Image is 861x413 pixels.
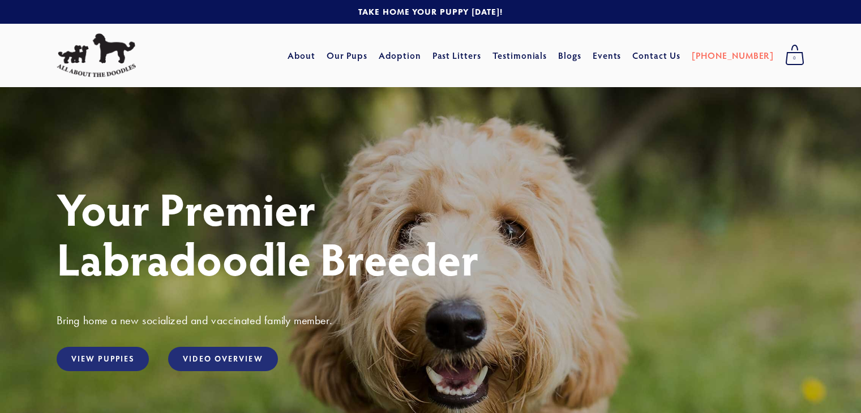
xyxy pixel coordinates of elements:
a: Video Overview [168,347,277,371]
img: All About The Doodles [57,33,136,78]
a: Contact Us [632,45,680,66]
span: 0 [785,51,804,66]
a: Blogs [558,45,581,66]
a: [PHONE_NUMBER] [692,45,774,66]
h3: Bring home a new socialized and vaccinated family member. [57,313,804,328]
a: About [288,45,315,66]
a: Our Pups [327,45,368,66]
a: Testimonials [492,45,547,66]
a: Events [593,45,622,66]
a: Adoption [379,45,421,66]
h1: Your Premier Labradoodle Breeder [57,183,804,283]
a: View Puppies [57,347,149,371]
a: Past Litters [432,49,482,61]
a: 0 items in cart [779,41,810,70]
